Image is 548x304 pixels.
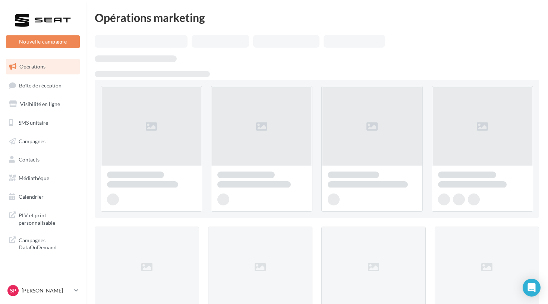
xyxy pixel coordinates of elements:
[19,138,45,144] span: Campagnes
[6,284,80,298] a: Sp [PERSON_NAME]
[4,170,81,186] a: Médiathèque
[20,101,60,107] span: Visibilité en ligne
[4,96,81,112] a: Visibilité en ligne
[19,63,45,70] span: Opérations
[19,82,62,88] span: Boîte de réception
[22,287,71,294] p: [PERSON_NAME]
[6,35,80,48] button: Nouvelle campagne
[4,207,81,229] a: PLV et print personnalisable
[4,59,81,74] a: Opérations
[4,77,81,93] a: Boîte de réception
[19,210,77,226] span: PLV et print personnalisable
[19,156,40,163] span: Contacts
[4,232,81,254] a: Campagnes DataOnDemand
[19,175,49,181] span: Médiathèque
[95,12,539,23] div: Opérations marketing
[523,279,541,297] div: Open Intercom Messenger
[4,134,81,149] a: Campagnes
[4,152,81,167] a: Contacts
[4,115,81,131] a: SMS unitaire
[10,287,16,294] span: Sp
[19,119,48,126] span: SMS unitaire
[19,193,44,200] span: Calendrier
[19,235,77,251] span: Campagnes DataOnDemand
[4,189,81,205] a: Calendrier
